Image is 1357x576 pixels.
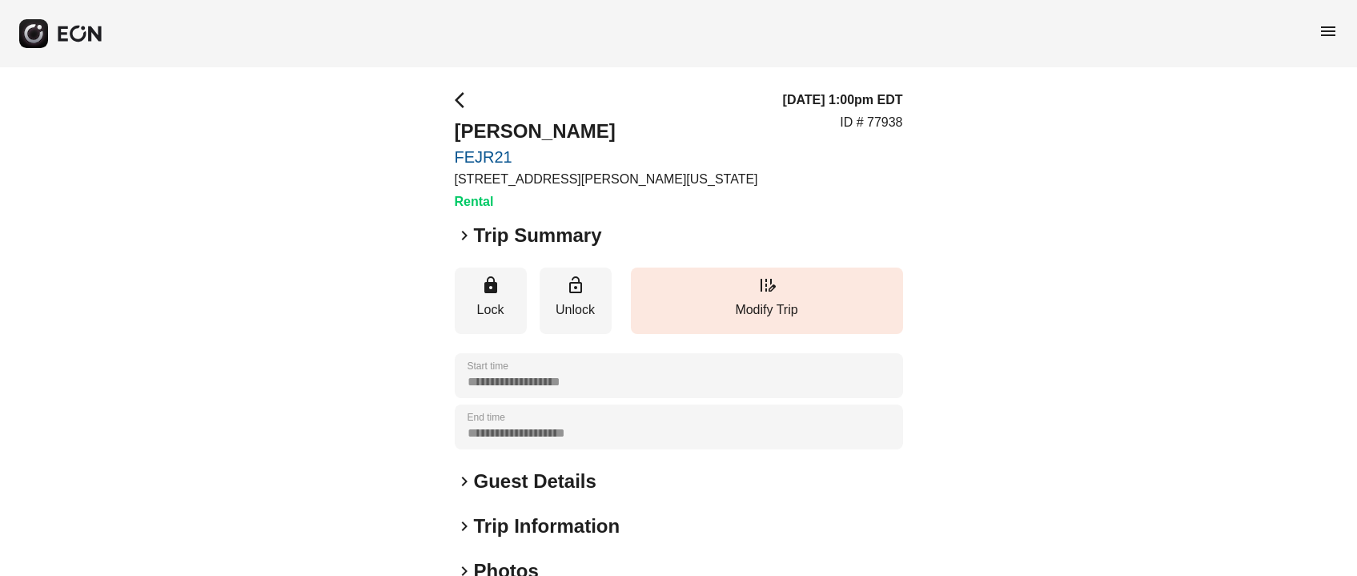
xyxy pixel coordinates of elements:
[474,514,620,539] h2: Trip Information
[455,147,758,167] a: FEJR21
[455,226,474,245] span: keyboard_arrow_right
[474,469,596,494] h2: Guest Details
[540,268,612,334] button: Unlock
[566,276,585,295] span: lock_open
[757,276,777,295] span: edit_road
[1319,22,1338,41] span: menu
[631,268,903,334] button: Modify Trip
[840,113,902,132] p: ID # 77938
[783,91,903,110] h3: [DATE] 1:00pm EDT
[455,91,474,110] span: arrow_back_ios
[481,276,500,295] span: lock
[455,517,474,536] span: keyboard_arrow_right
[455,119,758,144] h2: [PERSON_NAME]
[463,300,519,320] p: Lock
[548,300,604,320] p: Unlock
[639,300,895,320] p: Modify Trip
[455,170,758,189] p: [STREET_ADDRESS][PERSON_NAME][US_STATE]
[455,268,527,334] button: Lock
[474,223,602,248] h2: Trip Summary
[455,192,758,211] h3: Rental
[455,472,474,491] span: keyboard_arrow_right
